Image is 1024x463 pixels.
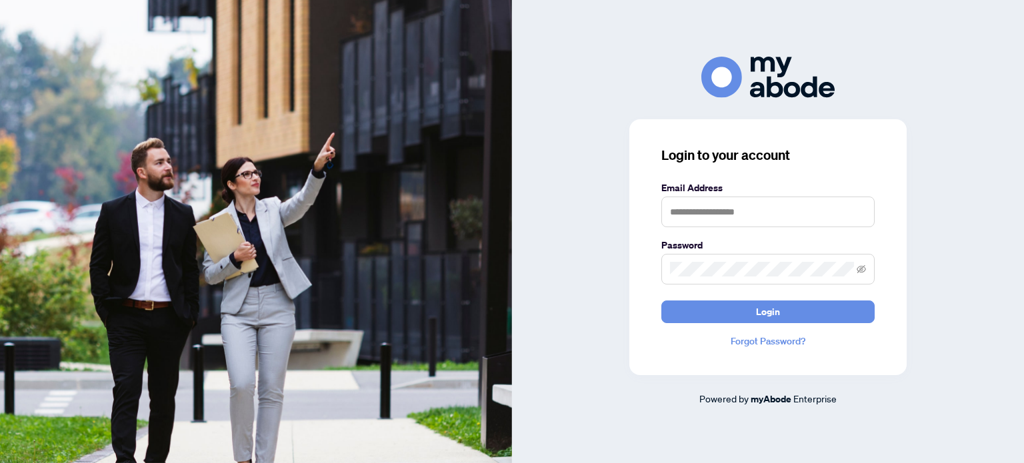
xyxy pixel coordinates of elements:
[751,392,791,406] a: myAbode
[661,238,875,252] label: Password
[701,57,835,97] img: ma-logo
[661,146,875,165] h3: Login to your account
[857,264,866,274] span: eye-invisible
[699,392,749,404] span: Powered by
[661,300,875,323] button: Login
[661,181,875,195] label: Email Address
[756,301,780,322] span: Login
[793,392,837,404] span: Enterprise
[661,334,875,348] a: Forgot Password?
